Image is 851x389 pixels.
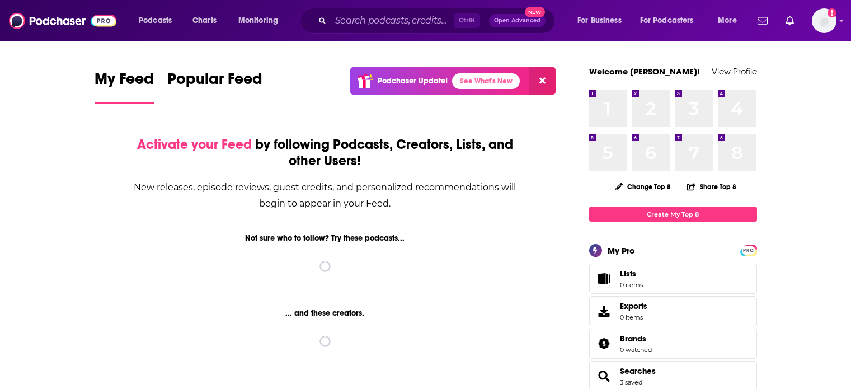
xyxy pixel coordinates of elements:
a: See What's New [452,73,520,89]
p: Podchaser Update! [378,76,448,86]
span: Brands [620,334,646,344]
span: Lists [620,269,643,279]
a: Charts [185,12,223,30]
span: My Feed [95,69,154,95]
img: Podchaser - Follow, Share and Rate Podcasts [9,10,116,31]
div: My Pro [608,245,635,256]
span: Lists [620,269,636,279]
a: Show notifications dropdown [781,11,798,30]
input: Search podcasts, credits, & more... [331,12,454,30]
span: Monitoring [238,13,278,29]
span: Exports [620,301,647,311]
span: Lists [593,271,615,287]
a: Create My Top 8 [589,207,757,222]
span: Open Advanced [494,18,540,24]
div: Search podcasts, credits, & more... [311,8,566,34]
button: Change Top 8 [609,180,678,194]
a: Exports [589,296,757,326]
span: Ctrl K [454,13,480,28]
a: Show notifications dropdown [753,11,772,30]
button: open menu [570,12,636,30]
button: open menu [710,12,751,30]
span: More [718,13,737,29]
span: Exports [593,303,615,319]
div: by following Podcasts, Creators, Lists, and other Users! [133,137,518,169]
span: Podcasts [139,13,172,29]
span: For Business [577,13,622,29]
a: Lists [589,264,757,294]
span: 0 items [620,313,647,321]
span: Charts [192,13,217,29]
span: Brands [589,329,757,359]
span: Activate your Feed [137,136,252,153]
a: Searches [620,366,656,376]
span: Popular Feed [167,69,262,95]
a: Welcome [PERSON_NAME]! [589,66,700,77]
span: New [525,7,545,17]
div: ... and these creators. [77,308,574,318]
button: Open AdvancedNew [489,14,546,27]
button: open menu [633,12,710,30]
a: Brands [620,334,652,344]
button: open menu [131,12,186,30]
a: My Feed [95,69,154,104]
span: 0 items [620,281,643,289]
div: Not sure who to follow? Try these podcasts... [77,233,574,243]
a: 3 saved [620,378,642,386]
a: PRO [742,246,755,254]
a: View Profile [712,66,757,77]
a: Popular Feed [167,69,262,104]
span: For Podcasters [640,13,694,29]
button: Share Top 8 [687,176,737,198]
div: New releases, episode reviews, guest credits, and personalized recommendations will begin to appe... [133,179,518,212]
a: 0 watched [620,346,652,354]
span: Logged in as lexiemichel [812,8,836,33]
a: Brands [593,336,615,351]
span: PRO [742,246,755,255]
button: open menu [231,12,293,30]
img: User Profile [812,8,836,33]
button: Show profile menu [812,8,836,33]
svg: Add a profile image [828,8,836,17]
a: Searches [593,368,615,384]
